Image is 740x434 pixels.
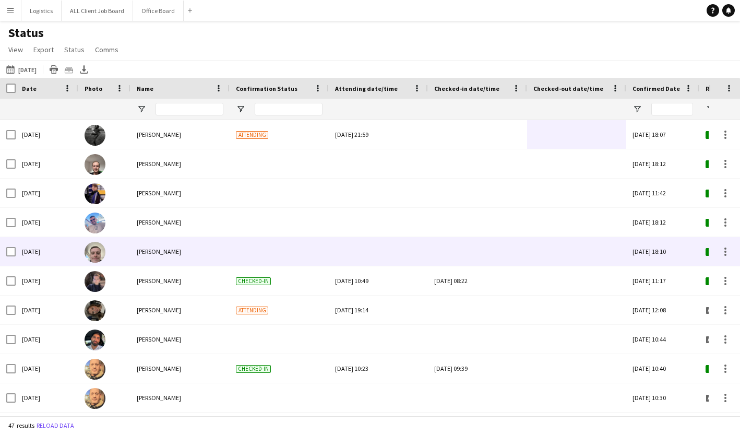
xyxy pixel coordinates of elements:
span: [PERSON_NAME] [137,335,181,343]
img: Scott Kay [85,271,105,292]
img: Suraj Sharma [85,330,105,350]
span: Export [33,45,54,54]
img: SCOTT MCKELLAR [85,125,105,146]
div: [DATE] 18:12 [626,149,699,178]
span: Attending [236,307,268,314]
app-action-btn: Print [47,63,60,76]
input: Confirmed Date Filter Input [651,103,693,115]
img: Neil Stocks [85,388,105,409]
button: Office Board [133,1,184,21]
div: [DATE] 19:14 [335,296,422,324]
div: [DATE] [16,354,78,383]
div: [DATE] 11:42 [626,179,699,207]
button: Open Filter Menu [236,104,245,114]
div: [DATE] 11:17 [626,266,699,295]
div: [DATE] 12:08 [626,296,699,324]
span: Confirmation Status [236,85,297,92]
span: [PERSON_NAME] [137,189,181,197]
span: [PERSON_NAME] [137,218,181,226]
div: [DATE] 18:10 [626,237,699,266]
div: [DATE] [16,208,78,237]
span: [PERSON_NAME] [137,131,181,138]
a: Comms [91,43,123,56]
button: Open Filter Menu [632,104,642,114]
div: [DATE] [16,296,78,324]
span: Comms [95,45,118,54]
span: Checked-in date/time [434,85,499,92]
div: [DATE] 10:23 [335,354,422,383]
span: Checked-out date/time [533,85,603,92]
div: [DATE] 18:07 [626,120,699,149]
div: [DATE] 18:12 [626,208,699,237]
div: [DATE] [16,179,78,207]
img: Neil Stocks [85,359,105,380]
div: [DATE] 10:49 [335,266,422,295]
a: Export [29,43,58,56]
span: Name [137,85,153,92]
input: Name Filter Input [156,103,223,115]
div: [DATE] 09:39 [434,354,521,383]
div: [DATE] [16,149,78,178]
span: Role Status [706,85,740,92]
span: Status [64,45,85,54]
span: [PERSON_NAME] [137,394,181,402]
span: Date [22,85,37,92]
button: Logistics [21,1,62,21]
button: Reload data [34,420,76,431]
span: Checked-in [236,277,271,285]
div: [DATE] 10:30 [626,383,699,412]
div: [DATE] [16,237,78,266]
div: [DATE] 10:40 [626,354,699,383]
span: Attending date/time [335,85,398,92]
div: [DATE] [16,325,78,354]
div: [DATE] [16,120,78,149]
img: Ashley Roberts [85,213,105,233]
div: [DATE] 10:44 [626,325,699,354]
a: View [4,43,27,56]
button: Open Filter Menu [137,104,146,114]
div: [DATE] 08:22 [434,266,521,295]
span: [PERSON_NAME] [137,365,181,372]
span: Checked-in [236,365,271,373]
span: View [8,45,23,54]
img: Victoria Vedi [85,300,105,321]
img: Desiree Ramsey [85,183,105,204]
div: [DATE] [16,266,78,295]
span: [PERSON_NAME] [137,248,181,255]
div: [DATE] [16,383,78,412]
img: Ciaran Carey [85,242,105,263]
div: [DATE] 21:59 [335,120,422,149]
button: [DATE] [4,63,39,76]
input: Confirmation Status Filter Input [255,103,323,115]
span: Confirmed Date [632,85,680,92]
span: [PERSON_NAME] [137,160,181,168]
span: Attending [236,131,268,139]
a: Status [60,43,89,56]
span: [PERSON_NAME] [137,306,181,314]
button: Open Filter Menu [706,104,715,114]
app-action-btn: Export XLSX [78,63,90,76]
span: Photo [85,85,102,92]
app-action-btn: Crew files as ZIP [63,63,75,76]
span: [PERSON_NAME] [137,277,181,285]
button: ALL Client Job Board [62,1,133,21]
img: Aaron James [85,154,105,175]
